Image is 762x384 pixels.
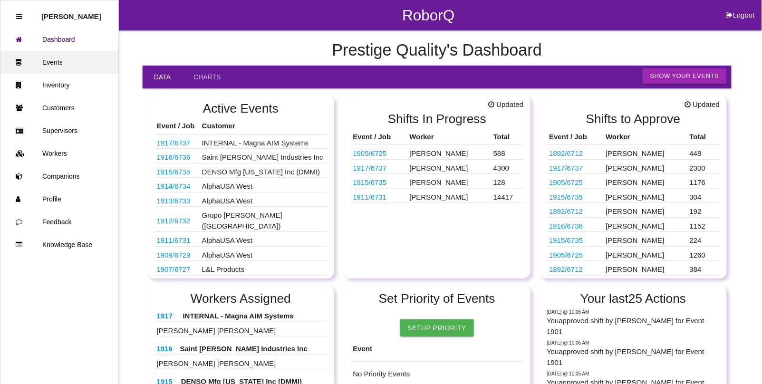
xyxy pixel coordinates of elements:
td: [PERSON_NAME] [604,145,687,160]
tr: WS ECM Hose Clamp [547,232,720,247]
a: 1892/6712 [549,207,583,215]
td: Counsels [154,207,200,232]
th: Total [687,129,720,145]
th: Event / Job [351,129,407,145]
td: 304 [687,188,720,203]
h2: Shifts In Progress [351,112,524,126]
tr: 68427781AA; 68340793AA [547,145,720,160]
a: 1912/6732 [157,217,191,225]
a: 1917/6737 [353,164,387,172]
td: [PERSON_NAME] [604,188,687,203]
a: 1915/6735 [157,168,191,176]
p: Rosie Blandino [41,5,101,20]
td: JS Auto Cast Foundry India Pvt Ltd [200,275,328,290]
th: Customer [200,118,328,134]
td: S2066-00 [154,246,200,261]
h2: Active Events [154,102,328,115]
a: 1892/6712 [549,265,583,273]
td: 68403783AB [154,149,200,163]
td: [PERSON_NAME] [604,261,687,276]
a: Workers [0,142,118,165]
th: Event / Job [547,129,603,145]
h2: Workers Assigned [154,292,328,306]
a: Charts [182,66,232,88]
td: [PERSON_NAME] [604,159,687,174]
th: Saint [PERSON_NAME] Industries Inc [178,341,328,355]
p: Today @ 10:05 AM [547,370,720,377]
td: WS ECM Hose Clamp [351,174,407,189]
a: Feedback [0,211,118,233]
td: AlphaUSA West [200,232,328,247]
tr: 68403783AB [547,217,720,232]
td: 4300 [491,159,523,174]
a: 1917 [157,312,173,320]
a: 1911/6731 [157,236,191,244]
a: 1907/6727 [157,265,191,273]
td: [PERSON_NAME] [PERSON_NAME] [154,322,328,336]
td: 128 [491,174,523,189]
tr: 2002007; 2002021 [351,159,524,174]
tr: 68427781AA; 68340793AA [547,261,720,276]
td: 384 [687,261,720,276]
a: 1917/6737 [549,164,583,172]
td: [PERSON_NAME] [604,174,687,189]
td: 11171 [687,275,720,290]
tr: 68427781AA; 68340793AA [547,203,720,218]
td: 224 [687,232,720,247]
p: Today @ 10:06 AM [547,339,720,346]
a: 1905/6725 [549,251,583,259]
th: INTERNAL - Magna AIM Systems [181,308,328,322]
a: Customers [0,96,118,119]
a: Setup Priority [400,319,474,336]
a: 1915/6735 [353,178,387,186]
a: 1914/6734 [157,182,191,190]
td: [PERSON_NAME] [604,275,687,290]
td: S2700-00 [154,178,200,192]
td: [PERSON_NAME] [604,217,687,232]
td: [PERSON_NAME] [407,159,491,174]
a: 1915/6735 [549,236,583,244]
td: INTERNAL - Magna AIM Systems [200,134,328,149]
a: 1892/6712 [549,149,583,157]
tr: WS ECM Hose Clamp [547,188,720,203]
td: [PERSON_NAME] [604,203,687,218]
a: 1905/6725 [353,149,387,157]
tr: 10301666 [351,145,524,160]
th: Worker [407,129,491,145]
td: 14417 [491,188,523,203]
th: Worker [604,129,687,145]
th: Event / Job [154,118,200,134]
tr: 10301666 [547,246,720,261]
span: Updated [685,99,720,110]
p: Today @ 10:06 AM [547,308,720,316]
td: [PERSON_NAME] [PERSON_NAME] [154,355,328,369]
td: 192 [687,203,720,218]
td: LJ6B S279D81 AA (45063) [154,261,200,276]
td: F17630B [351,188,407,203]
td: 448 [687,145,720,160]
td: [PERSON_NAME] [604,232,687,247]
a: Knowledge Base [0,233,118,256]
a: 1915/6735 [549,193,583,201]
td: 10301666 [154,275,200,290]
td: 2300 [687,159,720,174]
button: Show Your Events [643,68,727,84]
h2: Shifts to Approve [547,112,720,126]
td: 2002007; 2002021 [154,134,200,149]
td: 10301666 [351,145,407,160]
td: WS ECM Hose Clamp [154,163,200,178]
td: 1260 [687,246,720,261]
a: 1911/6731 [353,193,387,201]
td: AlphaUSA West [200,246,328,261]
td: L&L Products [200,261,328,276]
a: Inventory [0,74,118,96]
tr: 2002007; 2002021 [547,159,720,174]
td: Grupo [PERSON_NAME] ([GEOGRAPHIC_DATA]) [200,207,328,232]
td: 1176 [687,174,720,189]
span: Updated [488,99,523,110]
a: Profile [0,188,118,211]
td: [PERSON_NAME] [407,188,491,203]
th: Event [351,336,524,362]
td: [PERSON_NAME] [604,246,687,261]
th: Total [491,129,523,145]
